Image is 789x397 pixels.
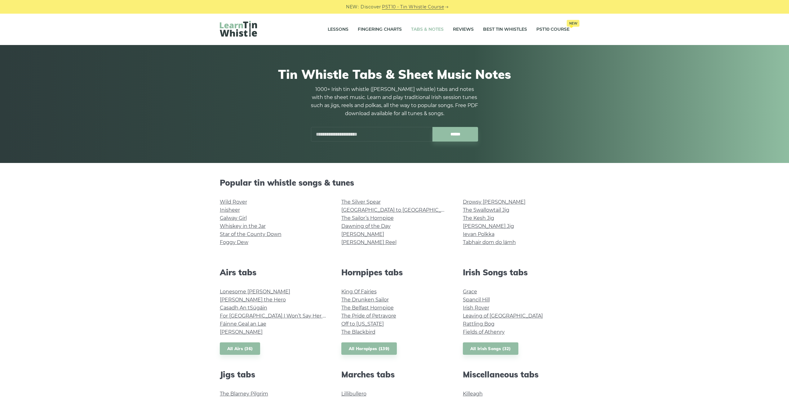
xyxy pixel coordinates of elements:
a: Tabhair dom do lámh [463,239,516,245]
a: Ievan Polkka [463,231,494,237]
a: Inisheer [220,207,240,213]
a: The Drunken Sailor [341,297,389,303]
a: All Irish Songs (32) [463,342,518,355]
a: Casadh An tSúgáin [220,305,267,311]
a: The Silver Spear [341,199,381,205]
a: PST10 CourseNew [536,22,570,37]
a: Grace [463,289,477,295]
h2: Hornpipes tabs [341,268,448,277]
a: Reviews [453,22,474,37]
a: The Pride of Petravore [341,313,396,319]
a: The Kesh Jig [463,215,494,221]
a: Star of the County Down [220,231,281,237]
a: Fingering Charts [358,22,402,37]
a: Drowsy [PERSON_NAME] [463,199,525,205]
h2: Popular tin whistle songs & tunes [220,178,570,187]
a: Tabs & Notes [411,22,444,37]
a: Spancil Hill [463,297,490,303]
a: Leaving of [GEOGRAPHIC_DATA] [463,313,543,319]
a: The Belfast Hornpipe [341,305,394,311]
a: [PERSON_NAME] [220,329,263,335]
span: New [567,20,579,27]
a: King Of Fairies [341,289,377,295]
h1: Tin Whistle Tabs & Sheet Music Notes [220,67,570,82]
a: The Swallowtail Jig [463,207,509,213]
img: LearnTinWhistle.com [220,21,257,37]
a: Galway Girl [220,215,247,221]
a: Lessons [328,22,348,37]
a: The Blarney Pilgrim [220,391,268,397]
a: [PERSON_NAME] Jig [463,223,514,229]
a: Off to [US_STATE] [341,321,384,327]
a: Fáinne Geal an Lae [220,321,266,327]
h2: Miscellaneous tabs [463,370,570,379]
a: [GEOGRAPHIC_DATA] to [GEOGRAPHIC_DATA] [341,207,456,213]
a: All Hornpipes (139) [341,342,397,355]
a: Killeagh [463,391,483,397]
a: The Sailor’s Hornpipe [341,215,394,221]
a: For [GEOGRAPHIC_DATA] I Won’t Say Her Name [220,313,338,319]
h2: Jigs tabs [220,370,326,379]
a: Rattling Bog [463,321,494,327]
a: All Airs (36) [220,342,260,355]
a: The Blackbird [341,329,375,335]
a: Best Tin Whistles [483,22,527,37]
a: [PERSON_NAME] the Hero [220,297,286,303]
a: Fields of Athenry [463,329,505,335]
a: Foggy Dew [220,239,248,245]
a: [PERSON_NAME] Reel [341,239,397,245]
a: Lillibullero [341,391,366,397]
a: Dawning of the Day [341,223,391,229]
h2: Airs tabs [220,268,326,277]
a: Irish Rover [463,305,489,311]
a: Wild Rover [220,199,247,205]
a: Whiskey in the Jar [220,223,266,229]
a: [PERSON_NAME] [341,231,384,237]
p: 1000+ Irish tin whistle ([PERSON_NAME] whistle) tabs and notes with the sheet music. Learn and pl... [311,85,478,118]
h2: Marches tabs [341,370,448,379]
a: Lonesome [PERSON_NAME] [220,289,290,295]
h2: Irish Songs tabs [463,268,570,277]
